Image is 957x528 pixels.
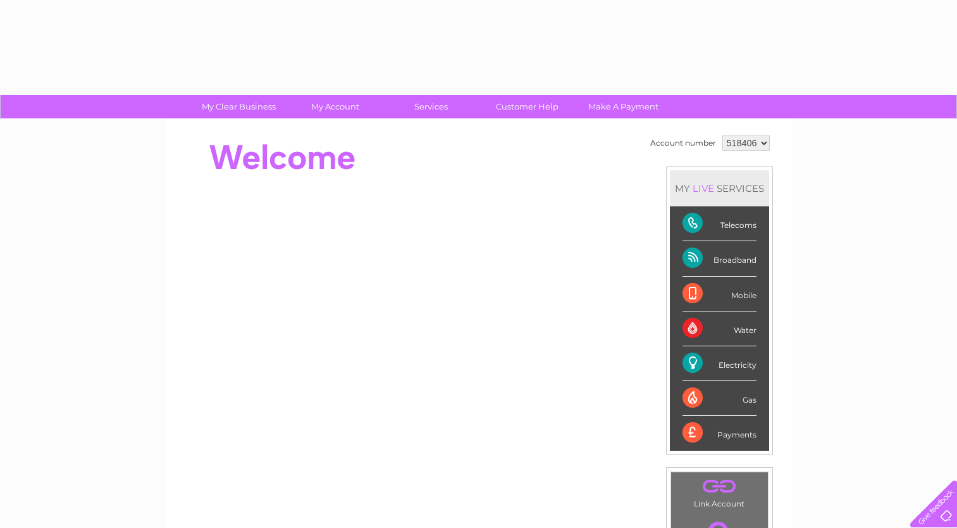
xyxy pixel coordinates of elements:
div: Mobile [682,277,756,311]
div: Electricity [682,346,756,381]
div: Gas [682,381,756,416]
a: Services [379,95,483,118]
div: MY SERVICES [670,170,769,206]
a: Make A Payment [571,95,676,118]
a: My Clear Business [187,95,291,118]
a: My Account [283,95,387,118]
a: Customer Help [475,95,579,118]
td: Link Account [670,472,769,512]
div: Broadband [682,241,756,276]
div: Water [682,311,756,346]
a: . [674,475,765,498]
div: Payments [682,416,756,450]
div: LIVE [690,182,717,194]
div: Telecoms [682,206,756,241]
td: Account number [647,132,719,154]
